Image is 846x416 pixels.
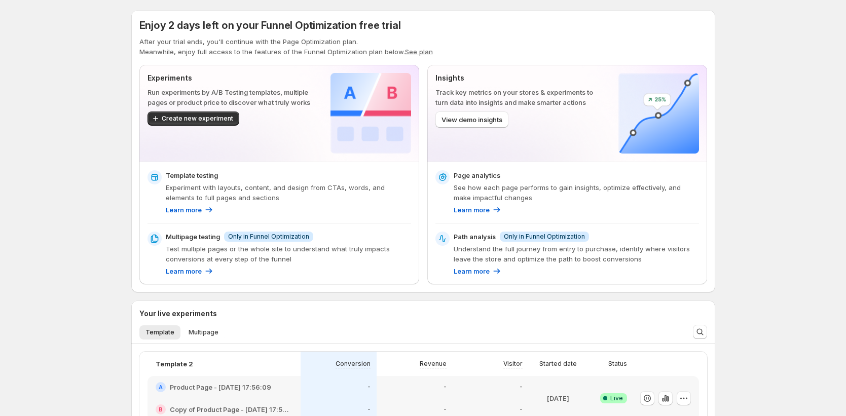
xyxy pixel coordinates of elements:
button: Search and filter results [693,325,707,339]
p: Learn more [166,266,202,276]
p: - [520,383,523,391]
p: See how each page performs to gain insights, optimize effectively, and make impactful changes [454,182,699,203]
h2: B [159,406,163,412]
img: Insights [618,73,699,154]
img: Experiments [330,73,411,154]
span: Only in Funnel Optimization [228,233,309,241]
h2: Copy of Product Page - [DATE] 17:56:09 [170,404,292,414]
p: Experiment with layouts, content, and design from CTAs, words, and elements to full pages and sec... [166,182,411,203]
span: Template [145,328,174,336]
a: Learn more [166,266,214,276]
p: Revenue [420,360,447,368]
span: Multipage [189,328,218,336]
p: - [444,405,447,413]
span: Enjoy 2 days left on your Funnel Optimization free trial [139,19,401,31]
a: Learn more [454,266,502,276]
p: - [520,405,523,413]
h2: A [159,384,163,390]
p: Run experiments by A/B Testing templates, multiple pages or product price to discover what truly ... [148,87,314,107]
span: Create new experiment [162,115,233,123]
p: Path analysis [454,232,496,242]
p: Learn more [166,205,202,215]
p: Visitor [503,360,523,368]
p: Insights [435,73,602,83]
a: Learn more [454,205,502,215]
p: Understand the full journey from entry to purchase, identify where visitors leave the store and o... [454,244,699,264]
p: Track key metrics on your stores & experiments to turn data into insights and make smarter actions [435,87,602,107]
a: Learn more [166,205,214,215]
p: Conversion [336,360,371,368]
p: - [444,383,447,391]
span: Live [610,394,623,402]
p: After your trial ends, you'll continue with the Page Optimization plan. [139,36,707,47]
p: [DATE] [547,393,569,403]
p: Learn more [454,205,490,215]
h3: Your live experiments [139,309,217,319]
button: Create new experiment [148,111,239,126]
span: View demo insights [442,115,502,125]
p: Template 2 [156,359,193,369]
p: Test multiple pages or the whole site to understand what truly impacts conversions at every step ... [166,244,411,264]
p: Status [608,360,627,368]
p: Meanwhile, enjoy full access to the features of the Funnel Optimization plan below. [139,47,707,57]
button: View demo insights [435,111,508,128]
p: - [367,405,371,413]
p: Page analytics [454,170,500,180]
p: Template testing [166,170,218,180]
p: Learn more [454,266,490,276]
button: See plan [405,48,433,56]
p: Started date [539,360,577,368]
p: Experiments [148,73,314,83]
h2: Product Page - [DATE] 17:56:09 [170,382,271,392]
p: - [367,383,371,391]
span: Only in Funnel Optimization [504,233,585,241]
p: Multipage testing [166,232,220,242]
